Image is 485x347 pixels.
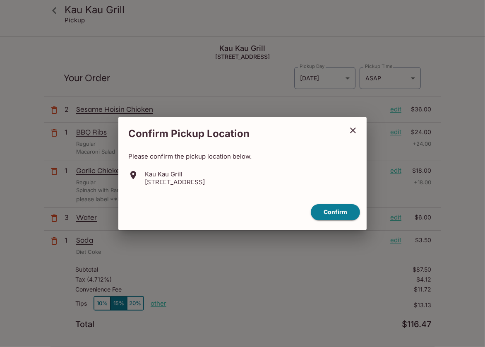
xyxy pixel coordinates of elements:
p: [STREET_ADDRESS] [145,178,205,186]
p: Kau Kau Grill [145,170,205,178]
button: confirm [311,204,360,220]
p: Please confirm the pickup location below. [128,152,357,160]
h2: Confirm Pickup Location [118,123,343,144]
button: close [343,120,363,141]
